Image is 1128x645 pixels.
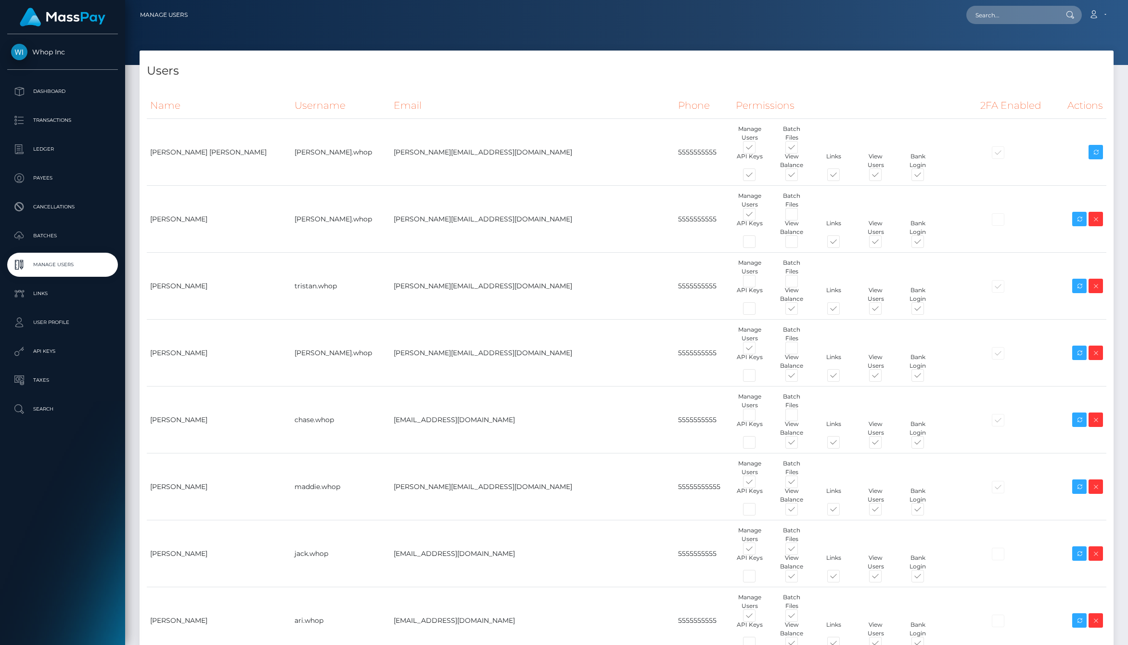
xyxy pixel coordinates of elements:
td: [PERSON_NAME] [PERSON_NAME] [147,119,291,186]
td: 5555555555 [675,320,732,387]
p: API Keys [11,344,114,359]
a: Manage Users [7,253,118,277]
a: Taxes [7,368,118,392]
p: Search [11,402,114,416]
div: View Balance [770,620,812,638]
div: Batch Files [770,192,812,209]
a: Ledger [7,137,118,161]
div: Batch Files [770,125,812,142]
div: Batch Files [770,459,812,477]
td: [PERSON_NAME].whop [291,119,390,186]
td: [PERSON_NAME][EMAIL_ADDRESS][DOMAIN_NAME] [390,320,675,387]
div: View Users [855,620,897,638]
td: [EMAIL_ADDRESS][DOMAIN_NAME] [390,520,675,587]
div: View Users [855,487,897,504]
div: Manage Users [729,125,770,142]
div: View Balance [770,219,812,236]
div: Batch Files [770,593,812,610]
div: View Balance [770,286,812,303]
div: Links [813,620,855,638]
p: Dashboard [11,84,114,99]
p: Batches [11,229,114,243]
td: 5555555555 [675,119,732,186]
div: View Users [855,152,897,169]
img: MassPay Logo [20,8,105,26]
div: API Keys [729,353,770,370]
td: [PERSON_NAME] [147,320,291,387]
div: View Users [855,219,897,236]
div: Manage Users [729,258,770,276]
td: [EMAIL_ADDRESS][DOMAIN_NAME] [390,387,675,453]
p: Ledger [11,142,114,156]
th: Permissions [732,92,977,119]
div: Manage Users [729,325,770,343]
div: Batch Files [770,392,812,410]
div: API Keys [729,219,770,236]
div: Links [813,286,855,303]
a: Search [7,397,118,421]
div: View Users [855,420,897,437]
div: View Balance [770,487,812,504]
div: Bank Login [897,353,938,370]
td: [PERSON_NAME][EMAIL_ADDRESS][DOMAIN_NAME] [390,119,675,186]
td: [PERSON_NAME].whop [291,186,390,253]
th: Email [390,92,675,119]
td: 5555555555 [675,520,732,587]
div: API Keys [729,554,770,571]
td: 5555555555 [675,387,732,453]
td: [PERSON_NAME][EMAIL_ADDRESS][DOMAIN_NAME] [390,253,675,320]
span: Whop Inc [7,48,118,56]
div: Links [813,554,855,571]
div: Bank Login [897,554,938,571]
div: API Keys [729,420,770,437]
h4: Users [147,63,1106,79]
td: chase.whop [291,387,390,453]
div: View Balance [770,152,812,169]
div: API Keys [729,286,770,303]
td: 5555555555 [675,253,732,320]
th: Username [291,92,390,119]
a: User Profile [7,310,118,335]
td: [PERSON_NAME] [147,520,291,587]
td: 55555555555 [675,453,732,520]
div: Bank Login [897,152,938,169]
td: [PERSON_NAME] [147,253,291,320]
div: View Users [855,353,897,370]
td: 5555555555 [675,186,732,253]
p: Transactions [11,113,114,128]
th: Actions [1057,92,1106,119]
div: Bank Login [897,286,938,303]
div: Manage Users [729,392,770,410]
div: Bank Login [897,620,938,638]
div: View Users [855,554,897,571]
td: tristan.whop [291,253,390,320]
a: Transactions [7,108,118,132]
a: Manage Users [140,5,188,25]
div: Manage Users [729,593,770,610]
td: jack.whop [291,520,390,587]
th: 2FA Enabled [977,92,1056,119]
div: Batch Files [770,258,812,276]
div: Links [813,487,855,504]
div: Links [813,420,855,437]
p: Cancellations [11,200,114,214]
td: [PERSON_NAME] [147,387,291,453]
div: Manage Users [729,192,770,209]
th: Phone [675,92,732,119]
div: View Balance [770,353,812,370]
div: View Balance [770,420,812,437]
div: Bank Login [897,420,938,437]
input: Search... [966,6,1057,24]
td: [PERSON_NAME][EMAIL_ADDRESS][DOMAIN_NAME] [390,186,675,253]
a: Links [7,282,118,306]
div: Bank Login [897,219,938,236]
a: Dashboard [7,79,118,103]
a: API Keys [7,339,118,363]
p: Manage Users [11,258,114,272]
a: Batches [7,224,118,248]
div: Links [813,219,855,236]
p: Taxes [11,373,114,387]
td: [PERSON_NAME][EMAIL_ADDRESS][DOMAIN_NAME] [390,453,675,520]
div: Manage Users [729,526,770,543]
div: Manage Users [729,459,770,477]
